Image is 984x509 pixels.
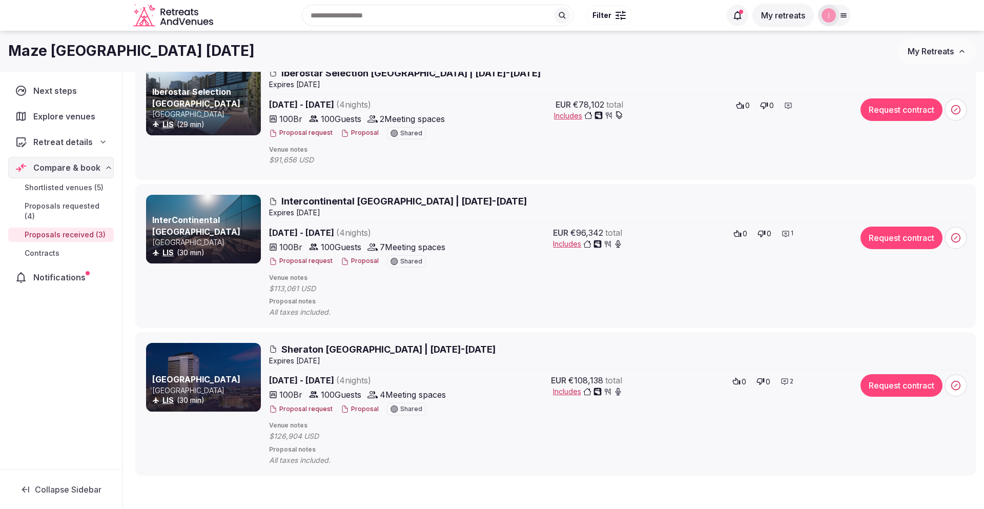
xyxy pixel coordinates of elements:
span: 100 Br [279,113,302,125]
button: Proposal [341,405,379,414]
a: LIS [162,248,174,257]
button: My retreats [752,4,814,27]
button: Filter [586,6,632,25]
button: Includes [553,239,622,249]
button: Request contract [860,374,942,397]
span: 100 Guests [321,389,361,401]
span: Contracts [25,248,59,258]
button: Proposal request [269,405,333,414]
span: Venue notes [269,421,969,430]
span: Next steps [33,85,81,97]
span: total [605,374,622,386]
a: LIS [162,120,174,129]
button: Proposal request [269,257,333,266]
button: Proposal [341,257,379,266]
span: Intercontinental [GEOGRAPHIC_DATA] | [DATE]-[DATE] [281,195,527,208]
span: total [606,98,623,111]
div: (30 min) [152,248,259,258]
span: 100 Guests [321,113,361,125]
span: Venue notes [269,146,969,154]
span: 2 Meeting spaces [380,113,445,125]
span: €78,102 [573,98,604,111]
span: 100 Guests [321,241,361,253]
span: 0 [769,100,774,111]
button: My Retreats [898,38,976,64]
svg: Retreats and Venues company logo [133,4,215,27]
button: 0 [729,374,749,389]
button: LIS [162,119,174,130]
a: Shortlisted venues (5) [8,180,114,195]
a: Next steps [8,80,114,101]
a: My retreats [752,10,814,21]
span: 7 Meeting spaces [380,241,445,253]
span: Shared [400,258,422,264]
span: $91,656 USD [269,155,334,165]
span: €96,342 [570,227,603,239]
span: 0 [745,100,750,111]
img: jolynn.hall [822,8,836,23]
span: EUR [551,374,566,386]
button: 0 [753,374,773,389]
button: Request contract [860,98,942,121]
a: Visit the homepage [133,4,215,27]
span: 0 [743,229,747,239]
a: [GEOGRAPHIC_DATA] [152,374,240,384]
a: InterContinental [GEOGRAPHIC_DATA] [152,215,240,236]
span: Proposal notes [269,297,969,306]
div: (29 min) [152,119,259,130]
span: Compare & book [33,161,100,174]
a: Contracts [8,246,114,260]
div: (30 min) [152,395,259,405]
span: 0 [766,377,770,387]
button: 0 [754,227,774,241]
span: Retreat details [33,136,93,148]
a: Iberostar Selection [GEOGRAPHIC_DATA] [152,87,240,108]
span: ( 4 night s ) [336,228,371,238]
span: total [605,227,622,239]
button: 0 [730,227,750,241]
button: LIS [162,248,174,258]
span: EUR [556,98,571,111]
span: ( 4 night s ) [336,99,371,110]
button: LIS [162,395,174,405]
span: 0 [742,377,746,387]
a: Explore venues [8,106,114,127]
span: 4 Meeting spaces [380,389,446,401]
span: [DATE] - [DATE] [269,227,449,239]
span: 100 Br [279,241,302,253]
span: Filter [592,10,611,21]
span: 1 [791,229,793,238]
div: Expire s [DATE] [269,79,969,90]
button: Proposal [341,129,379,137]
span: Proposals requested (4) [25,201,110,221]
button: Proposal request [269,129,333,137]
span: Collapse Sidebar [35,484,101,495]
span: Proposals received (3) [25,230,106,240]
a: Proposals received (3) [8,228,114,242]
span: EUR [553,227,568,239]
span: ( 4 night s ) [336,375,371,385]
div: Expire s [DATE] [269,208,969,218]
span: $126,904 USD [269,431,339,441]
span: Sheraton [GEOGRAPHIC_DATA] | [DATE]-[DATE] [281,343,496,356]
span: [DATE] - [DATE] [269,98,449,111]
span: Shortlisted venues (5) [25,182,104,193]
span: 2 [790,377,793,386]
span: Explore venues [33,110,99,123]
button: 0 [757,98,777,113]
p: [GEOGRAPHIC_DATA] [152,109,259,119]
span: Notifications [33,271,90,283]
a: LIS [162,396,174,404]
button: Request contract [860,227,942,249]
span: Proposal notes [269,445,969,454]
span: All taxes included. [269,455,351,465]
button: Includes [554,111,623,121]
p: [GEOGRAPHIC_DATA] [152,237,259,248]
button: Includes [553,386,622,397]
span: My Retreats [908,46,954,56]
a: Proposals requested (4) [8,199,114,223]
span: 100 Br [279,389,302,401]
